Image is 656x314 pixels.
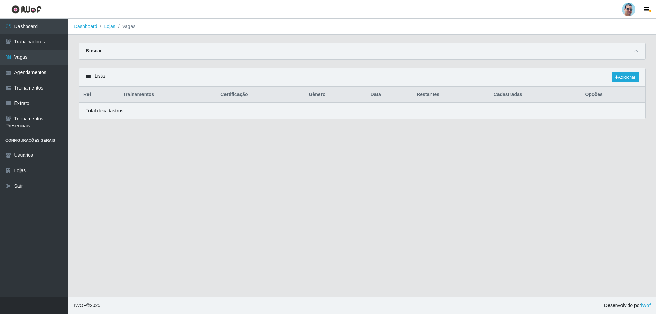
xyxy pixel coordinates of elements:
[612,72,639,82] a: Adicionar
[604,302,651,309] span: Desenvolvido por
[79,87,119,103] th: Ref
[68,19,656,35] nav: breadcrumb
[74,24,97,29] a: Dashboard
[490,87,581,103] th: Cadastradas
[79,68,645,86] div: Lista
[119,87,216,103] th: Trainamentos
[412,87,489,103] th: Restantes
[115,23,136,30] li: Vagas
[74,303,86,308] span: IWOF
[366,87,412,103] th: Data
[216,87,304,103] th: Certificação
[581,87,645,103] th: Opções
[11,5,42,14] img: CoreUI Logo
[74,302,102,309] span: © 2025 .
[104,24,115,29] a: Lojas
[641,303,651,308] a: iWof
[86,48,102,53] strong: Buscar
[86,107,125,114] p: Total de cadastros.
[304,87,366,103] th: Gênero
